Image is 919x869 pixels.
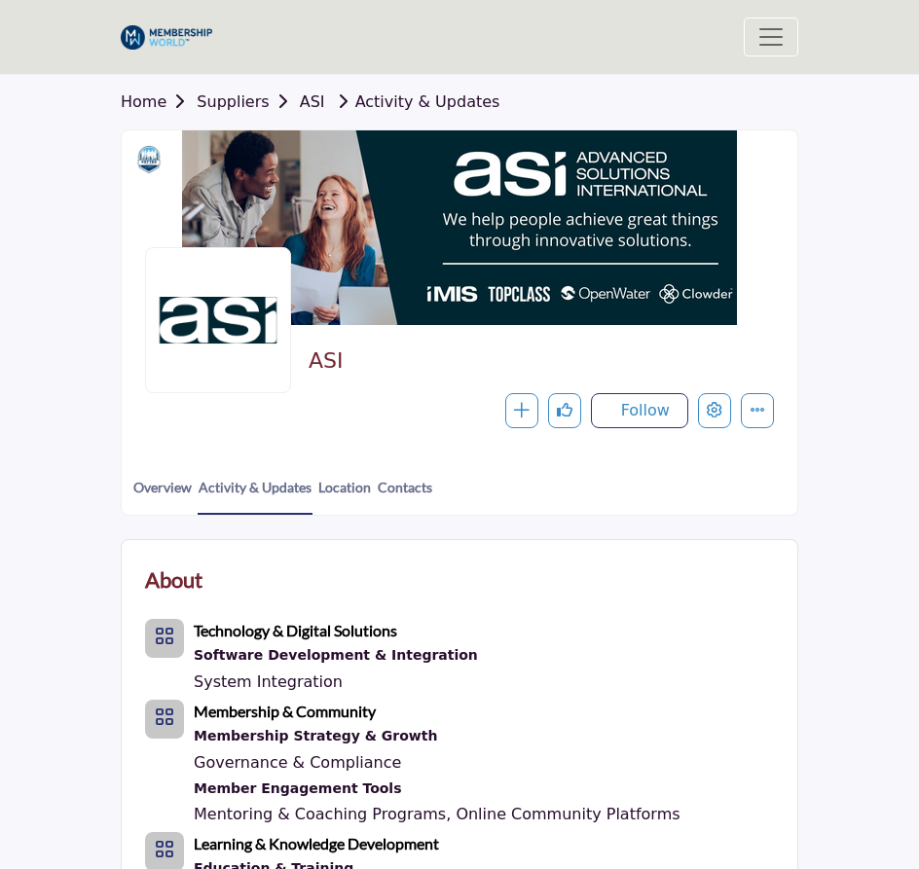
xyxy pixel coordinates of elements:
[194,753,401,772] a: Governance & Compliance
[194,643,478,669] div: Custom software builds and system integrations.
[194,622,397,640] a: Technology & Digital Solutions
[456,805,680,823] a: Online Community Platforms
[145,563,202,596] h2: About
[194,702,376,720] b: Membership & Community
[198,477,312,515] a: Activity & Updates
[744,18,798,56] button: Toggle navigation
[741,393,774,428] button: More details
[197,92,299,111] a: Suppliers
[194,672,343,691] a: System Integration
[548,393,581,428] button: Like
[591,393,688,428] button: Follow
[300,92,325,111] a: ASI
[194,805,451,823] a: Mentoring & Coaching Programs,
[145,619,184,658] button: Category Icon
[134,145,164,174] img: Vetted Partners
[145,700,184,739] button: Category Icon
[194,643,478,669] a: Software Development & Integration
[698,393,731,428] button: Edit company
[377,477,433,513] a: Contacts
[132,477,193,513] a: Overview
[330,92,500,111] a: Activity & Updates
[194,621,397,639] b: Technology & Digital Solutions
[317,477,372,513] a: Location
[194,724,680,749] a: Membership Strategy & Growth
[194,834,439,852] b: Learning & Knowledge Development
[194,777,680,802] a: Member Engagement Tools
[194,835,439,853] a: Learning & Knowledge Development
[194,703,376,721] a: Membership & Community
[194,777,680,802] div: Technology and platforms to connect members.
[309,348,764,374] h2: ASI
[121,92,197,111] a: Home
[194,724,680,749] div: Consulting, recruitment, and non-dues revenue.
[121,25,222,50] img: site Logo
